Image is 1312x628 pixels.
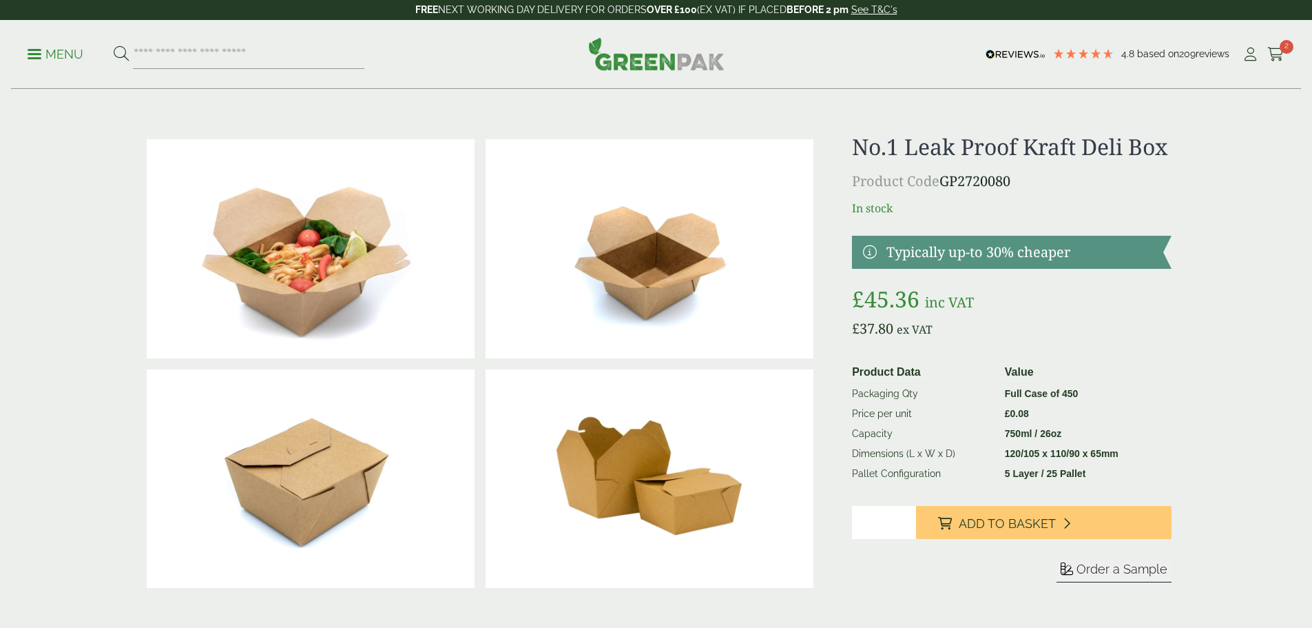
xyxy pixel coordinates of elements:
[852,319,893,338] bdi: 37.80
[846,404,999,424] td: Price per unit
[1005,468,1086,479] strong: 5 Layer / 25 Pallet
[1137,48,1179,59] span: Based on
[1121,48,1137,59] span: 4.8
[647,4,697,15] strong: OVER £100
[1056,561,1172,583] button: Order a Sample
[852,171,1171,192] p: GP2720080
[588,37,725,70] img: GreenPak Supplies
[415,4,438,15] strong: FREE
[852,319,860,338] span: £
[852,284,864,314] span: £
[999,361,1166,384] th: Value
[852,200,1171,216] p: In stock
[1005,388,1079,399] strong: Full Case of 450
[925,293,974,312] span: inc VAT
[1280,40,1293,54] span: 2
[846,361,999,384] th: Product Data
[147,369,475,589] img: Deli Box No1 Closed
[846,444,999,464] td: Dimensions (L x W x D)
[1179,48,1196,59] span: 209
[852,172,939,190] span: Product Code
[147,139,475,358] img: No 1 Deli Box With Prawn Noodles
[852,134,1171,160] h1: No.1 Leak Proof Kraft Deli Box
[787,4,848,15] strong: BEFORE 2 pm
[959,516,1056,531] span: Add to Basket
[486,139,813,358] img: Deli Box No1 Open
[1052,48,1114,60] div: 4.78 Stars
[897,322,933,337] span: ex VAT
[1005,428,1062,439] strong: 750ml / 26oz
[28,46,83,60] a: Menu
[986,50,1045,59] img: REVIEWS.io
[846,384,999,405] td: Packaging Qty
[1005,448,1118,459] strong: 120/105 x 110/90 x 65mm
[846,424,999,444] td: Capacity
[1005,408,1010,419] span: £
[1196,48,1229,59] span: reviews
[1005,408,1029,419] bdi: 0.08
[916,506,1172,539] button: Add to Basket
[846,464,999,484] td: Pallet Configuration
[1267,44,1284,65] a: 2
[486,369,813,589] img: No.1 Leak Proof Kraft Deli Box Full Case Of 0
[1267,48,1284,61] i: Cart
[1242,48,1259,61] i: My Account
[852,284,919,314] bdi: 45.36
[1076,562,1167,576] span: Order a Sample
[28,46,83,63] p: Menu
[851,4,897,15] a: See T&C's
